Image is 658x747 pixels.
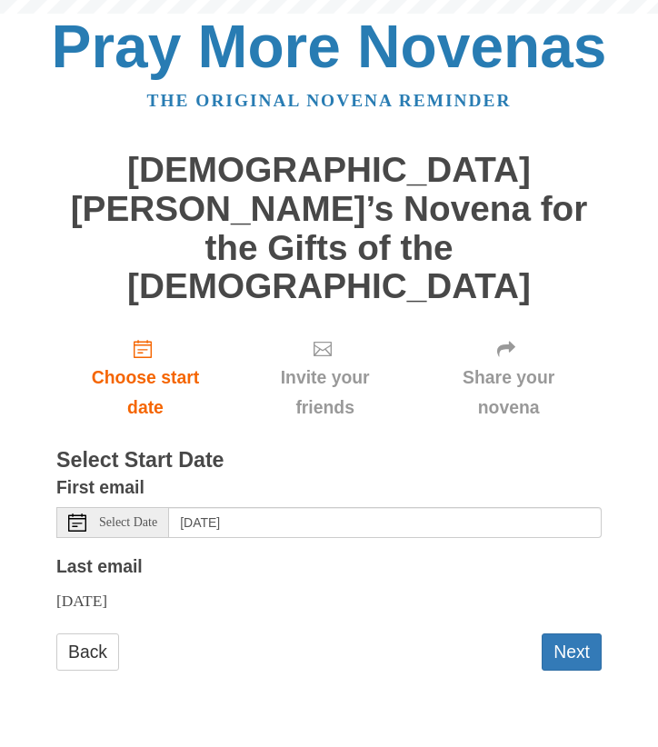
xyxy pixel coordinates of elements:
label: First email [56,473,145,503]
span: Choose start date [75,363,216,423]
a: The original novena reminder [147,91,512,110]
h3: Select Start Date [56,449,602,473]
span: Share your novena [434,363,583,423]
span: Select Date [99,516,157,529]
div: Click "Next" to confirm your start date first. [415,324,602,432]
div: Click "Next" to confirm your start date first. [234,324,415,432]
a: Choose start date [56,324,234,432]
a: Back [56,633,119,671]
span: Invite your friends [253,363,397,423]
label: Last email [56,552,143,582]
a: Pray More Novenas [52,13,607,80]
h1: [DEMOGRAPHIC_DATA][PERSON_NAME]’s Novena for the Gifts of the [DEMOGRAPHIC_DATA] [56,151,602,305]
button: Next [542,633,602,671]
span: [DATE] [56,592,107,610]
